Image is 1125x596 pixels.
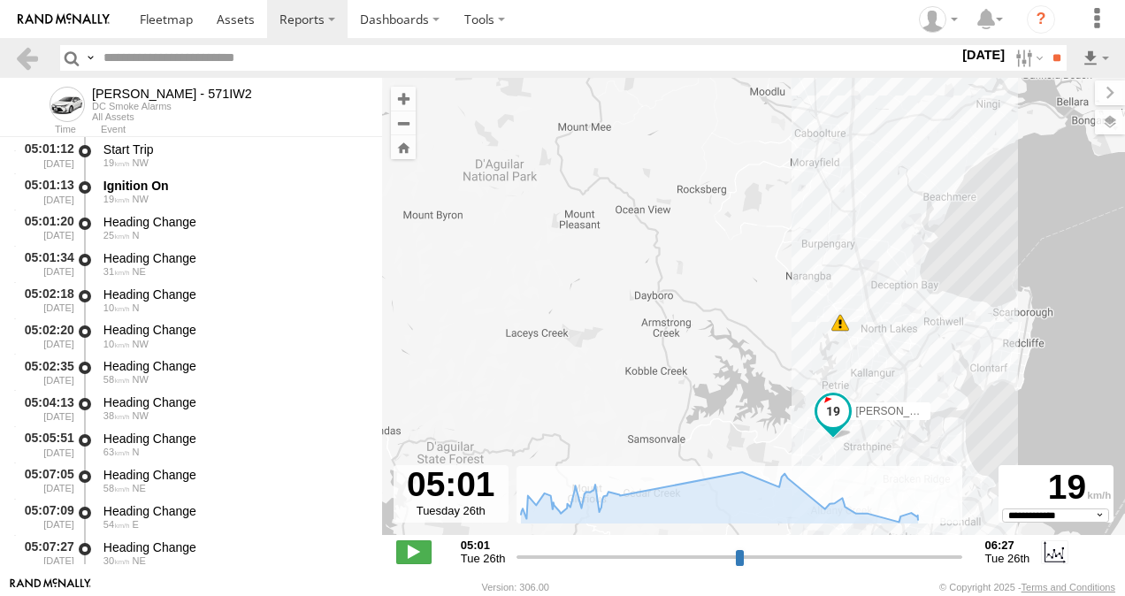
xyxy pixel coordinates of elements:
[103,339,130,349] span: 10
[391,87,416,111] button: Zoom in
[14,248,76,280] div: 05:01:34 [DATE]
[103,467,365,483] div: Heading Change
[133,519,139,530] span: Heading: 74
[103,266,130,277] span: 31
[14,428,76,461] div: 05:05:51 [DATE]
[913,6,964,33] div: Marco DiBenedetto
[14,500,76,533] div: 05:07:09 [DATE]
[18,13,110,26] img: rand-logo.svg
[1022,582,1115,592] a: Terms and Conditions
[461,539,506,552] strong: 05:01
[133,157,149,168] span: Heading: 332
[1001,468,1111,508] div: 19
[103,157,130,168] span: 19
[83,45,97,71] label: Search Query
[92,87,252,101] div: Tom - 571IW2 - View Asset History
[103,287,365,302] div: Heading Change
[14,284,76,317] div: 05:02:18 [DATE]
[14,537,76,569] div: 05:07:27 [DATE]
[959,45,1008,65] label: [DATE]
[103,178,365,194] div: Ignition On
[103,555,130,566] span: 30
[101,126,382,134] div: Event
[133,339,149,349] span: Heading: 333
[103,374,130,385] span: 58
[133,410,149,421] span: Heading: 335
[133,374,149,385] span: Heading: 300
[133,230,140,241] span: Heading: 7
[103,250,365,266] div: Heading Change
[103,519,130,530] span: 54
[939,582,1115,592] div: © Copyright 2025 -
[14,126,76,134] div: Time
[103,214,365,230] div: Heading Change
[92,111,252,122] div: All Assets
[14,175,76,208] div: 05:01:13 [DATE]
[133,555,146,566] span: Heading: 35
[10,578,91,596] a: Visit our Website
[856,405,990,417] span: [PERSON_NAME] - 571IW2
[391,135,416,159] button: Zoom Home
[103,194,130,204] span: 19
[14,355,76,388] div: 05:02:35 [DATE]
[461,552,506,565] span: Tue 26th Aug 2025
[14,211,76,244] div: 05:01:20 [DATE]
[103,447,130,457] span: 63
[391,111,416,135] button: Zoom out
[103,431,365,447] div: Heading Change
[92,101,252,111] div: DC Smoke Alarms
[14,392,76,424] div: 05:04:13 [DATE]
[103,410,130,421] span: 38
[133,483,146,493] span: Heading: 35
[482,582,549,592] div: Version: 306.00
[103,141,365,157] div: Start Trip
[103,358,365,374] div: Heading Change
[103,302,130,313] span: 10
[103,503,365,519] div: Heading Change
[103,394,365,410] div: Heading Change
[14,139,76,172] div: 05:01:12 [DATE]
[103,483,130,493] span: 58
[1027,5,1055,34] i: ?
[985,552,1030,565] span: Tue 26th Aug 2025
[14,45,40,71] a: Back to previous Page
[396,540,432,563] label: Play/Stop
[14,320,76,353] div: 05:02:20 [DATE]
[103,230,130,241] span: 25
[103,322,365,338] div: Heading Change
[1081,45,1111,71] label: Export results as...
[1008,45,1046,71] label: Search Filter Options
[133,194,149,204] span: Heading: 332
[133,302,140,313] span: Heading: 3
[133,447,140,457] span: Heading: 5
[14,464,76,497] div: 05:07:05 [DATE]
[133,266,146,277] span: Heading: 42
[103,539,365,555] div: Heading Change
[985,539,1030,552] strong: 06:27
